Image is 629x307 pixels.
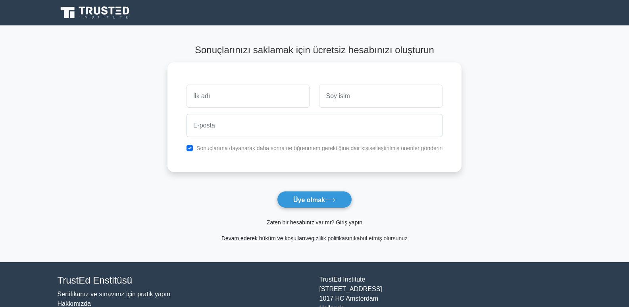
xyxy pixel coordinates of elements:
[221,235,306,241] a: Devam ederek hüküm ve koşulları
[277,191,352,208] button: Üye olmak
[319,286,382,292] font: [STREET_ADDRESS]
[354,235,408,241] font: kabul etmiş olursunuz
[58,291,171,297] a: Sertifikanız ve sınavınız için pratik yapın
[319,276,365,283] font: TrustEd Institute
[319,295,379,302] font: 1017 HC Amsterdam
[267,219,362,226] a: Zaten bir hesabınız var mı? Giriş yapın
[196,145,442,151] font: Sonuçlarıma dayanarak daha sonra ne öğrenmem gerektiğine dair kişiselleştirilmiş öneriler gönderin
[187,114,443,137] input: E-posta
[58,300,91,307] a: Hakkımızda
[311,235,354,241] a: gizlilik politikasını
[187,85,310,108] input: İlk adı
[306,235,312,241] font: ve
[58,275,133,286] font: TrustEd Enstitüsü
[195,44,434,55] font: Sonuçlarınızı saklamak için ücretsiz hesabınızı oluşturun
[319,85,442,108] input: Soy isim
[293,196,325,203] font: Üye olmak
